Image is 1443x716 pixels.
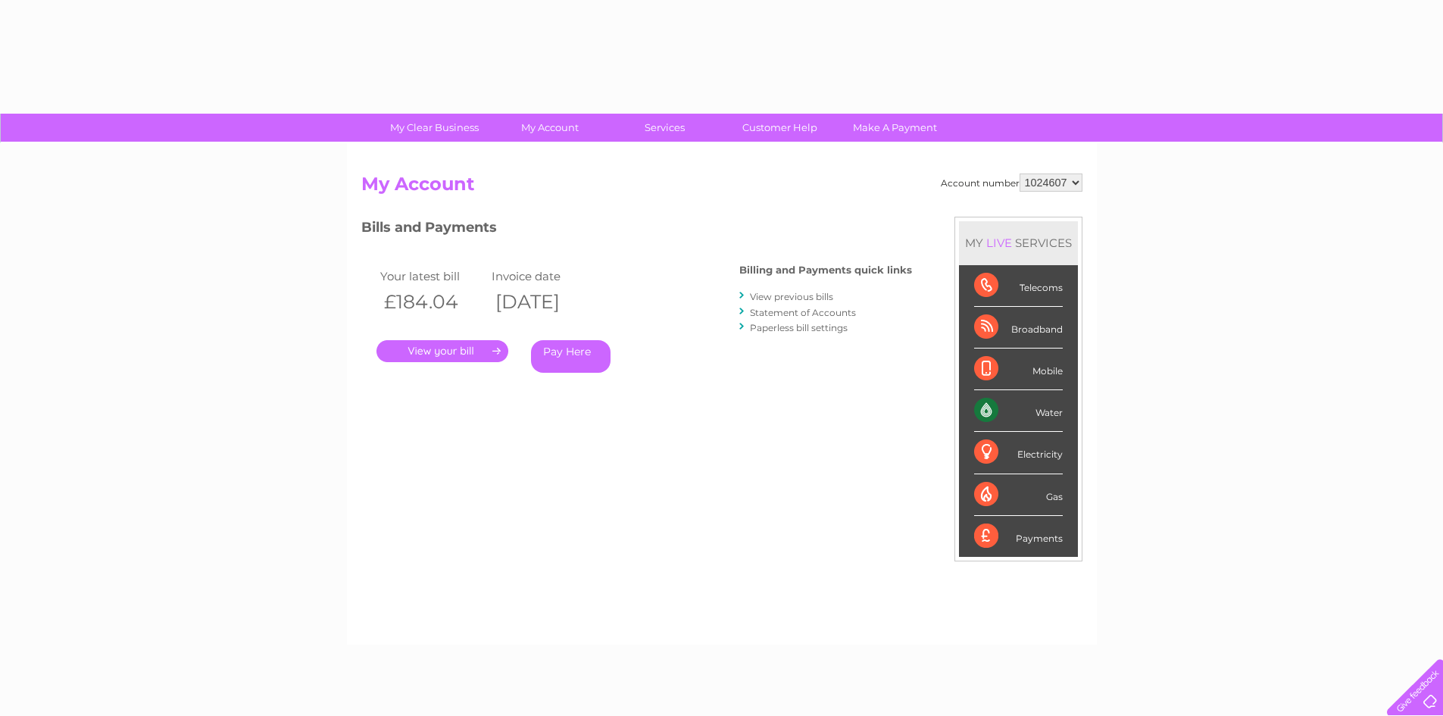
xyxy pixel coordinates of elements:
th: £184.04 [376,286,489,317]
div: Electricity [974,432,1063,474]
a: Paperless bill settings [750,322,848,333]
div: Payments [974,516,1063,557]
h4: Billing and Payments quick links [739,264,912,276]
td: Your latest bill [376,266,489,286]
div: Gas [974,474,1063,516]
a: Make A Payment [832,114,957,142]
div: Water [974,390,1063,432]
div: Broadband [974,307,1063,349]
a: Services [602,114,727,142]
th: [DATE] [488,286,600,317]
h3: Bills and Payments [361,217,912,243]
h2: My Account [361,174,1082,202]
div: Telecoms [974,265,1063,307]
td: Invoice date [488,266,600,286]
a: Statement of Accounts [750,307,856,318]
div: Mobile [974,349,1063,390]
a: . [376,340,508,362]
a: Pay Here [531,340,611,373]
div: Account number [941,174,1082,192]
a: View previous bills [750,291,833,302]
a: Customer Help [717,114,842,142]
div: LIVE [983,236,1015,250]
a: My Clear Business [372,114,497,142]
div: MY SERVICES [959,221,1078,264]
a: My Account [487,114,612,142]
